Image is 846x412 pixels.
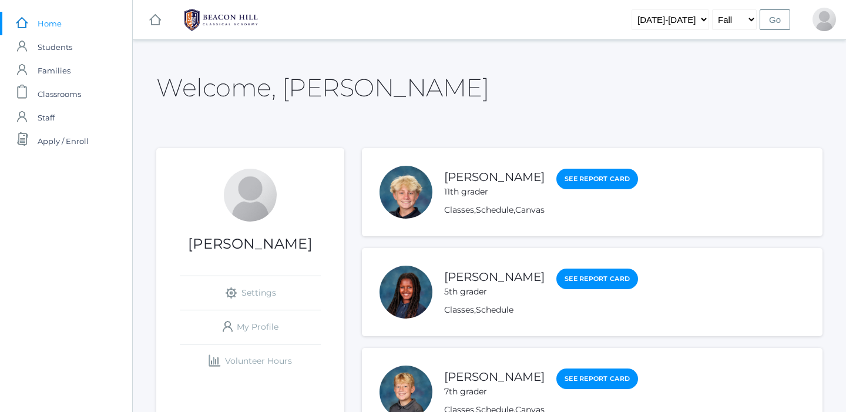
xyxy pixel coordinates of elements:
div: Anna Hosking [224,169,277,222]
span: Staff [38,106,55,129]
span: Families [38,59,70,82]
span: Students [38,35,72,59]
span: Apply / Enroll [38,129,89,153]
div: Anna Hosking [813,8,836,31]
h2: Welcome, [PERSON_NAME] [156,74,489,101]
a: Classes [444,205,474,215]
div: , [444,304,638,316]
span: Home [38,12,62,35]
a: [PERSON_NAME] [444,270,545,284]
a: Classes [444,304,474,315]
a: See Report Card [556,369,638,389]
input: Go [760,9,790,30]
a: Settings [180,276,321,310]
h1: [PERSON_NAME] [156,236,344,252]
div: , , [444,204,638,216]
a: Schedule [476,304,513,315]
img: BHCALogos-05-308ed15e86a5a0abce9b8dd61676a3503ac9727e845dece92d48e8588c001991.png [177,5,265,35]
a: See Report Card [556,169,638,189]
a: [PERSON_NAME] [444,370,545,384]
a: Volunteer Hours [180,344,321,378]
div: 7th grader [444,386,545,398]
a: My Profile [180,310,321,344]
div: Landon Hosking [380,166,432,219]
a: [PERSON_NAME] [444,170,545,184]
div: 5th grader [444,286,545,298]
span: Classrooms [38,82,81,106]
div: 11th grader [444,186,545,198]
a: Canvas [515,205,545,215]
a: Schedule [476,205,513,215]
a: See Report Card [556,269,638,289]
div: Norah Hosking [380,266,432,319]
